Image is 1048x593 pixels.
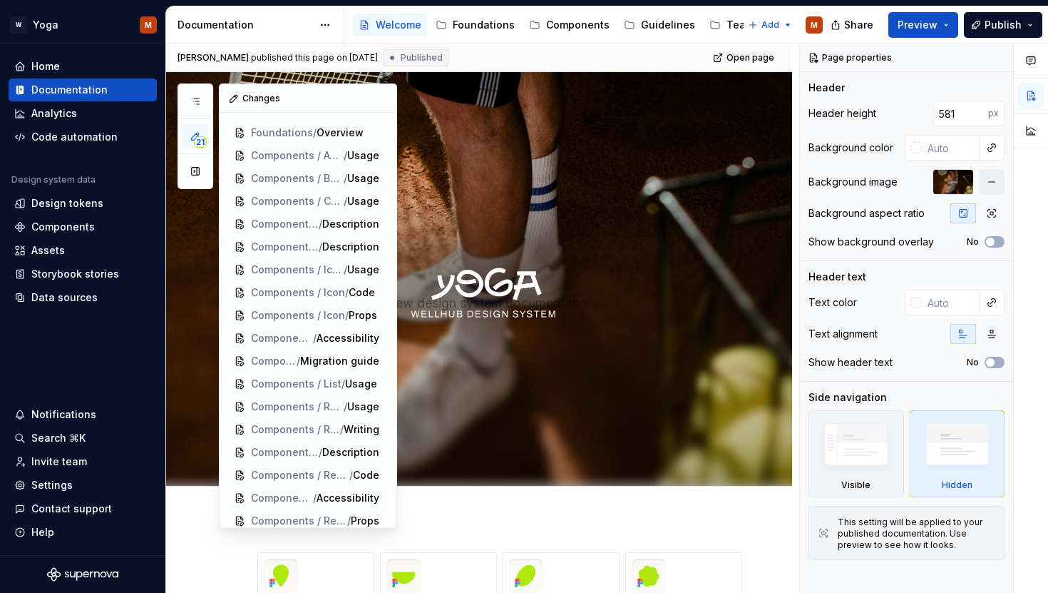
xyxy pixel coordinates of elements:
[808,141,893,155] div: Background color
[255,292,732,315] textarea: You’ve landed in your new design system documentation.
[319,445,322,460] span: /
[31,267,119,281] div: Storybook stories
[401,52,443,64] span: Published
[838,517,995,551] div: This setting will be applied to your published documentation. Use preview to see how it looks.
[344,400,347,414] span: /
[344,194,347,208] span: /
[888,12,958,38] button: Preview
[841,480,870,491] div: Visible
[922,135,980,161] input: Auto
[3,9,163,40] button: WYogaM
[317,491,379,505] span: Accessibility
[228,327,388,350] a: Components / Icon/Accessibility
[251,400,344,414] span: Components / Result
[31,478,73,492] div: Settings
[33,18,58,32] div: Yoga
[761,19,779,31] span: Add
[9,102,157,125] a: Analytics
[228,281,388,304] a: Components / Icon/Code
[347,514,351,528] span: /
[31,130,118,144] div: Code automation
[251,263,344,277] span: Components / Icon
[430,14,520,36] a: Foundations
[228,350,388,372] a: Components / Icon/Migration guide
[228,235,388,258] a: Components / Icon/Description
[31,106,77,121] div: Analytics
[9,192,157,215] a: Design tokens
[31,431,86,445] div: Search ⌘K
[251,240,319,254] span: Components / Icon
[641,18,695,32] div: Guidelines
[386,559,421,593] img: 2ab80b91-de9c-46d0-941d-30faa4679ad1.png
[319,217,322,231] span: /
[349,468,353,482] span: /
[808,106,876,121] div: Header height
[228,258,388,281] a: Components / Icon/Usage
[228,121,388,144] a: Foundations/Overview
[808,235,934,249] div: Show background overlay
[344,422,379,437] span: Writing
[347,263,379,277] span: Usage
[9,216,157,238] a: Components
[228,510,388,532] a: Components / Result/Props
[9,403,157,426] button: Notifications
[345,377,377,391] span: Usage
[744,15,797,35] button: Add
[988,108,999,119] p: px
[808,295,857,310] div: Text color
[808,270,866,284] div: Header text
[898,18,937,32] span: Preview
[228,441,388,464] a: Components / Result/Description
[726,52,774,64] span: Open page
[297,354,300,368] span: /
[228,372,388,395] a: Components / List/Usage
[251,377,341,391] span: Components / List
[31,220,95,234] div: Components
[347,400,379,414] span: Usage
[264,559,298,593] img: 5083e12d-2151-4f78-a86b-2e3a7fea3204.png
[322,445,379,460] span: Description
[9,474,157,497] a: Settings
[251,331,313,345] span: Components / Icon
[31,196,103,211] div: Design tokens
[251,422,340,437] span: Components / Result
[251,445,319,460] span: Components / Result
[353,14,427,36] a: Welcome
[47,567,118,582] svg: Supernova Logo
[31,83,108,97] div: Documentation
[509,559,543,593] img: e3897838-e93b-4565-b255-d4fbbd8d9502.png
[967,357,979,368] label: No
[910,410,1005,497] div: Hidden
[453,18,515,32] div: Foundations
[942,480,972,491] div: Hidden
[9,286,157,309] a: Data sources
[353,11,741,39] div: Page tree
[228,304,388,327] a: Components / Icon/Props
[967,236,979,248] label: No
[228,418,388,441] a: Components / Result/Writing
[31,407,96,422] div: Notifications
[345,308,349,323] span: /
[344,148,347,163] span: /
[823,12,883,38] button: Share
[9,55,157,78] a: Home
[145,19,152,31] div: M
[349,285,375,300] span: Code
[313,331,317,345] span: /
[9,78,157,101] a: Documentation
[255,255,732,289] textarea: Welcome
[726,18,754,32] div: Team
[228,487,388,510] a: Components / Result/Accessibility
[228,395,388,418] a: Components / Result/Usage
[251,171,344,186] span: Components / Buttons
[844,18,873,32] span: Share
[704,14,760,36] a: Team
[344,263,347,277] span: /
[251,126,313,140] span: Foundations
[808,206,925,221] div: Background aspect ratio
[251,468,349,482] span: Components / Result
[251,514,347,528] span: Components / Result
[808,327,878,341] div: Text alignment
[194,136,207,148] span: 21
